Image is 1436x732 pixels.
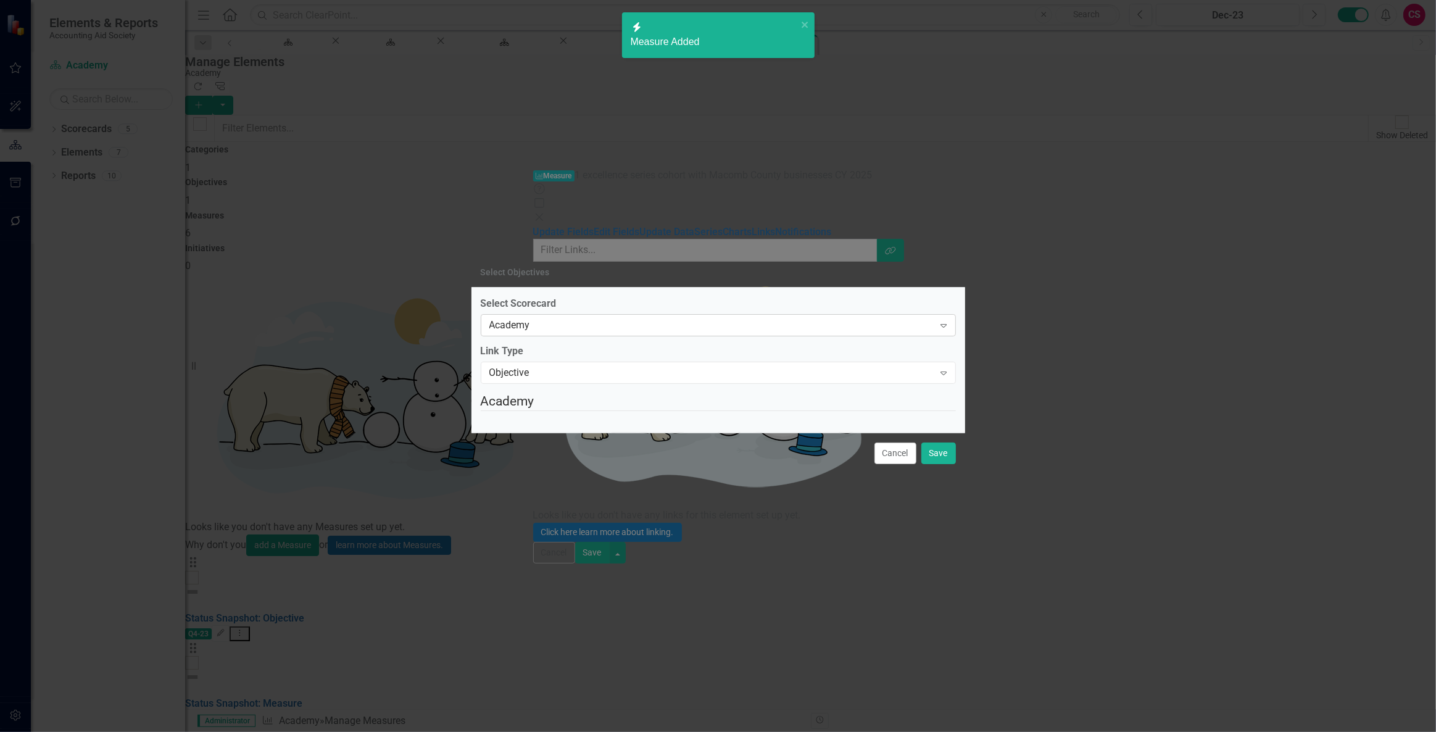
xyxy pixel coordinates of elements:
[489,318,934,332] div: Academy
[481,297,956,311] label: Select Scorecard
[631,35,797,49] div: Measure Added
[489,365,934,380] div: Objective
[921,443,956,464] button: Save
[801,17,810,31] button: close
[481,268,550,277] div: Select Objectives
[481,344,956,359] label: Link Type
[874,443,916,464] button: Cancel
[481,392,956,411] legend: Academy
